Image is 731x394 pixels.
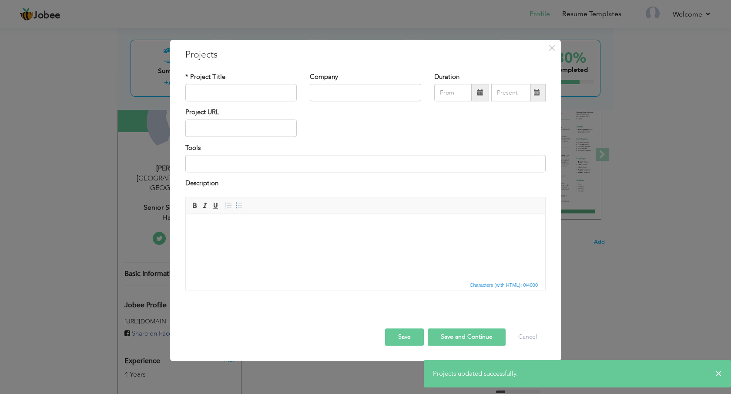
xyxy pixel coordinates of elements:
[186,214,545,279] iframe: Rich Text Editor, projectEditor
[185,108,219,117] label: Project URL
[234,200,244,210] a: Insert/Remove Bulleted List
[224,200,233,210] a: Insert/Remove Numbered List
[468,281,541,289] div: Statistics
[434,84,472,102] input: From
[491,84,531,102] input: Present
[385,328,424,346] button: Save
[510,328,546,346] button: Cancel
[185,179,218,188] label: Description
[433,369,518,378] span: Projects updated successfully.
[310,72,338,82] label: Company
[468,281,540,289] span: Characters (with HTML): 0/4000
[190,200,199,210] a: Bold
[185,143,201,153] label: Tools
[434,72,459,82] label: Duration
[428,328,506,346] button: Save and Continue
[545,41,559,55] button: Close
[211,200,220,210] a: Underline
[185,72,225,82] label: * Project Title
[548,40,556,56] span: ×
[715,369,722,378] span: ×
[185,48,546,61] h3: Projects
[200,200,210,210] a: Italic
